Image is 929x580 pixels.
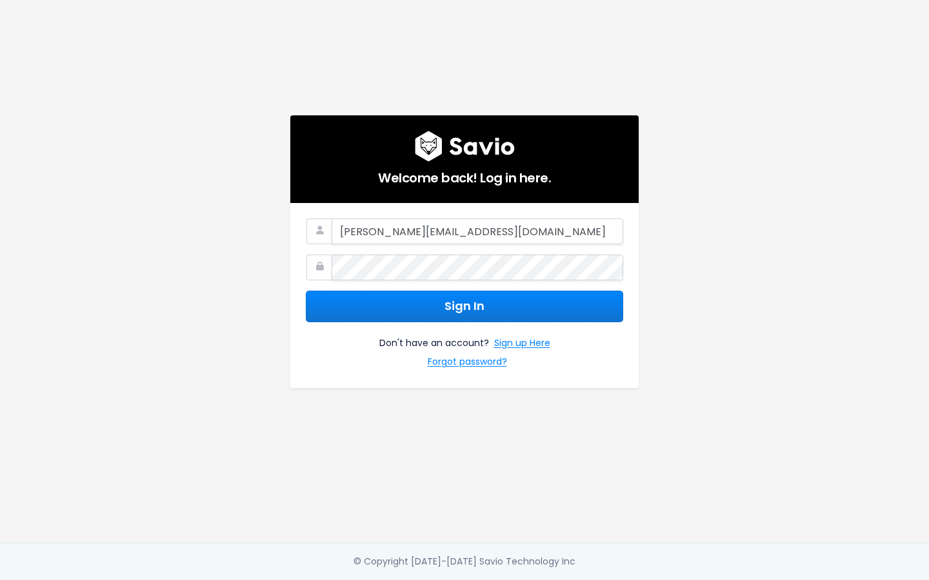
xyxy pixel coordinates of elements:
[306,322,623,372] div: Don't have an account?
[332,218,623,244] input: Your Work Email Address
[306,162,623,188] h5: Welcome back! Log in here.
[306,291,623,322] button: Sign In
[428,354,507,372] a: Forgot password?
[415,131,515,162] img: logo600x187.a314fd40982d.png
[494,335,550,354] a: Sign up Here
[354,554,575,570] div: © Copyright [DATE]-[DATE] Savio Technology Inc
